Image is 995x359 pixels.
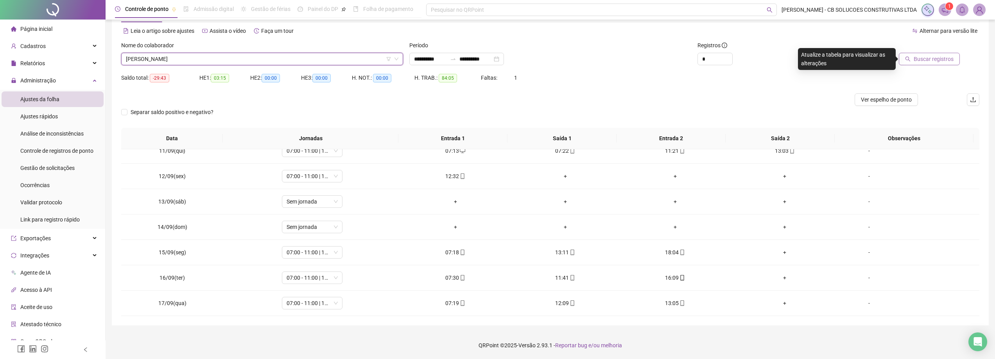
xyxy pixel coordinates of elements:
span: file [11,61,16,66]
span: 16/09(ter) [160,275,185,281]
span: qrcode [11,339,16,344]
div: + [626,197,724,206]
span: Integrações [20,252,49,259]
span: solution [11,321,16,327]
span: upload [970,96,976,103]
span: swap-right [450,56,456,62]
img: 82633 [973,4,985,16]
div: 07:13 [407,146,504,155]
span: Separar saldo positivo e negativo? [127,108,217,116]
label: Nome do colaborador [121,41,179,50]
span: info-circle [722,43,727,48]
div: + [736,172,834,180]
span: 15/09(seg) [159,249,186,255]
div: 18:04 [626,248,724,257]
span: Ajustes da folha [20,96,59,102]
span: Sem jornada [287,196,338,207]
span: lock [11,78,16,83]
span: Faça um tour [261,28,294,34]
span: facebook [17,345,25,353]
span: 13/09(sáb) [158,198,186,205]
span: Leia o artigo sobre ajustes [131,28,194,34]
div: - [846,223,892,231]
button: Buscar registros [899,53,960,65]
span: youtube [202,28,208,34]
span: audit [11,304,16,310]
span: Página inicial [20,26,52,32]
div: - [846,146,892,155]
span: Faltas: [481,75,498,81]
span: Controle de registros de ponto [20,148,93,154]
div: + [736,223,834,231]
span: mobile [569,300,575,306]
span: 07:00 - 11:00 | 13:00 - 17:48 [287,145,338,157]
th: Entrada 2 [617,128,726,149]
span: history [254,28,259,34]
span: Cadastros [20,43,46,49]
span: user-add [11,43,16,49]
div: 11:41 [516,273,614,282]
th: Entrada 1 [398,128,507,149]
div: - [846,197,892,206]
div: H. NOT.: [352,73,414,82]
span: Acesso à API [20,287,52,293]
span: JOÃO PEDRO DE OLIVEIRA BATISTA [126,53,398,65]
div: HE 2: [250,73,301,82]
span: Reportar bug e/ou melhoria [555,342,622,348]
span: file-done [183,6,189,12]
span: 03:15 [211,74,229,82]
div: 16:09 [626,273,724,282]
div: 07:22 [516,146,614,155]
span: notification [941,6,948,13]
img: sparkle-icon.fc2bf0ac1784a2077858766a79e2daf3.svg [923,5,932,14]
span: Gestão de férias [251,6,290,12]
span: 1 [514,75,517,81]
span: Folha de pagamento [363,6,413,12]
div: 13:05 [626,299,724,307]
span: Admissão digital [194,6,234,12]
span: 84:05 [439,74,457,82]
div: 07:30 [407,273,504,282]
span: Validar protocolo [20,199,62,205]
span: sun [241,6,246,12]
span: 14/09(dom) [158,224,187,230]
span: mobile [459,173,465,179]
span: Link para registro rápido [20,216,80,223]
th: Saída 2 [726,128,835,149]
span: search [905,56,911,62]
span: mobile [679,275,685,280]
span: Aceite de uso [20,304,52,310]
span: Sem jornada [287,221,338,233]
div: 12:09 [516,299,614,307]
div: + [626,172,724,180]
div: + [407,197,504,206]
div: + [516,172,614,180]
footer: QRPoint © 2025 - 2.93.1 - [106,332,995,359]
span: export [11,236,16,241]
th: Saída 1 [507,128,617,149]
span: 00:00 [262,74,280,82]
div: - [846,273,892,282]
span: desktop [459,148,465,154]
span: Observações [841,134,967,143]
div: + [407,223,504,231]
span: pushpin [172,7,176,12]
span: mobile [789,148,795,154]
div: - [846,172,892,180]
div: 11:21 [626,146,724,155]
span: mobile [679,300,685,306]
span: Agente de IA [20,270,51,276]
span: Exportações [20,235,51,241]
div: + [736,299,834,307]
span: 11/09(qui) [159,148,185,154]
span: search [767,7,773,13]
span: linkedin [29,345,37,353]
span: to [450,56,456,62]
div: HE 1: [199,73,250,82]
div: + [516,223,614,231]
span: sync [11,253,16,258]
span: home [11,26,16,32]
span: Ocorrências [20,182,50,188]
div: H. TRAB.: [414,73,481,82]
th: Data [121,128,223,149]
